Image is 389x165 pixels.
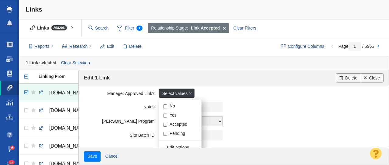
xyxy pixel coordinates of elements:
[97,41,118,52] button: Edit
[114,23,146,34] span: Filter
[26,41,57,52] button: Reports
[361,73,384,82] a: Close
[84,130,159,138] label: Site Batch ID
[278,41,328,52] button: Configure Columns
[191,25,220,31] strong: Link Accepted
[336,73,361,82] a: Delete
[39,88,94,98] a: [DOMAIN_NAME][URL]
[170,131,185,136] label: Pending
[230,23,260,33] div: Clear Filters
[26,60,56,65] strong: 1 Link selected
[49,143,101,149] span: [DOMAIN_NAME][URL]
[49,90,101,95] span: [DOMAIN_NAME][URL]
[170,121,187,127] label: Accepted
[102,152,122,161] a: Cancel
[338,44,374,49] span: Page / 5965
[39,105,94,116] a: [DOMAIN_NAME][URL]
[288,43,324,50] span: Configure Columns
[136,26,143,31] span: 1
[49,125,101,131] span: [DOMAIN_NAME][URL]
[151,25,188,31] span: Relationship Stage:
[26,6,42,13] span: Links
[59,41,95,52] button: Research
[84,102,159,110] label: Notes
[84,151,101,162] input: Save
[159,89,194,98] a: Select values
[7,5,12,13] img: buzzstream_logo_iconsimple.png
[120,41,145,52] button: Delete
[129,43,141,50] span: Delete
[170,112,177,118] label: Yes
[60,58,91,68] a: Clear Selection
[84,75,110,81] span: Edit 1 Link
[49,108,101,113] span: [DOMAIN_NAME][URL]
[39,74,99,79] div: Linking From
[39,123,94,133] a: [DOMAIN_NAME][URL]
[39,141,94,151] a: [DOMAIN_NAME][URL]
[35,43,50,50] span: Reports
[9,160,15,165] span: 24
[84,116,159,124] label: [PERSON_NAME] Program
[39,74,99,79] a: Linking From
[84,89,159,96] label: Manager Approved Link?
[170,103,175,109] label: No
[86,23,112,33] input: Search
[107,43,114,50] span: Edit
[159,143,206,152] a: Edit options...
[69,43,88,50] span: Research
